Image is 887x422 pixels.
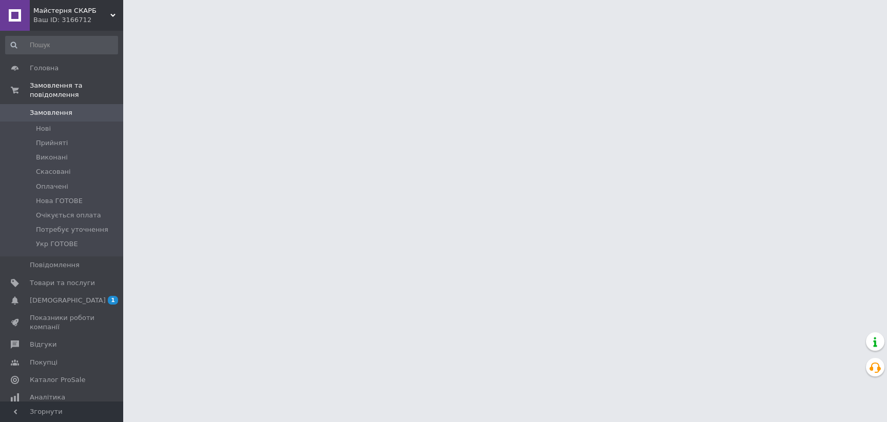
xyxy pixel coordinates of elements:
input: Пошук [5,36,118,54]
span: Повідомлення [30,260,80,270]
span: Головна [30,64,59,73]
span: Покупці [30,358,57,367]
span: Відгуки [30,340,56,349]
span: Показники роботи компанії [30,313,95,332]
span: 1 [108,296,118,305]
span: Каталог ProSale [30,375,85,385]
span: Укр ГОТОВЕ [36,239,78,249]
span: Оплачені [36,182,68,191]
span: Замовлення та повідомлення [30,81,123,99]
span: Виконані [36,153,68,162]
span: Товари та послуги [30,278,95,288]
span: Нові [36,124,51,133]
span: [DEMOGRAPHIC_DATA] [30,296,106,305]
span: Аналітика [30,393,65,402]
span: Майстерня СКАРБ [33,6,110,15]
span: Очікується оплата [36,211,101,220]
span: Потребує уточнення [36,225,108,234]
span: Скасовані [36,167,71,176]
span: Замовлення [30,108,72,117]
span: Прийняті [36,138,68,148]
div: Ваш ID: 3166712 [33,15,123,25]
span: Нова ГОТОВЕ [36,196,83,206]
